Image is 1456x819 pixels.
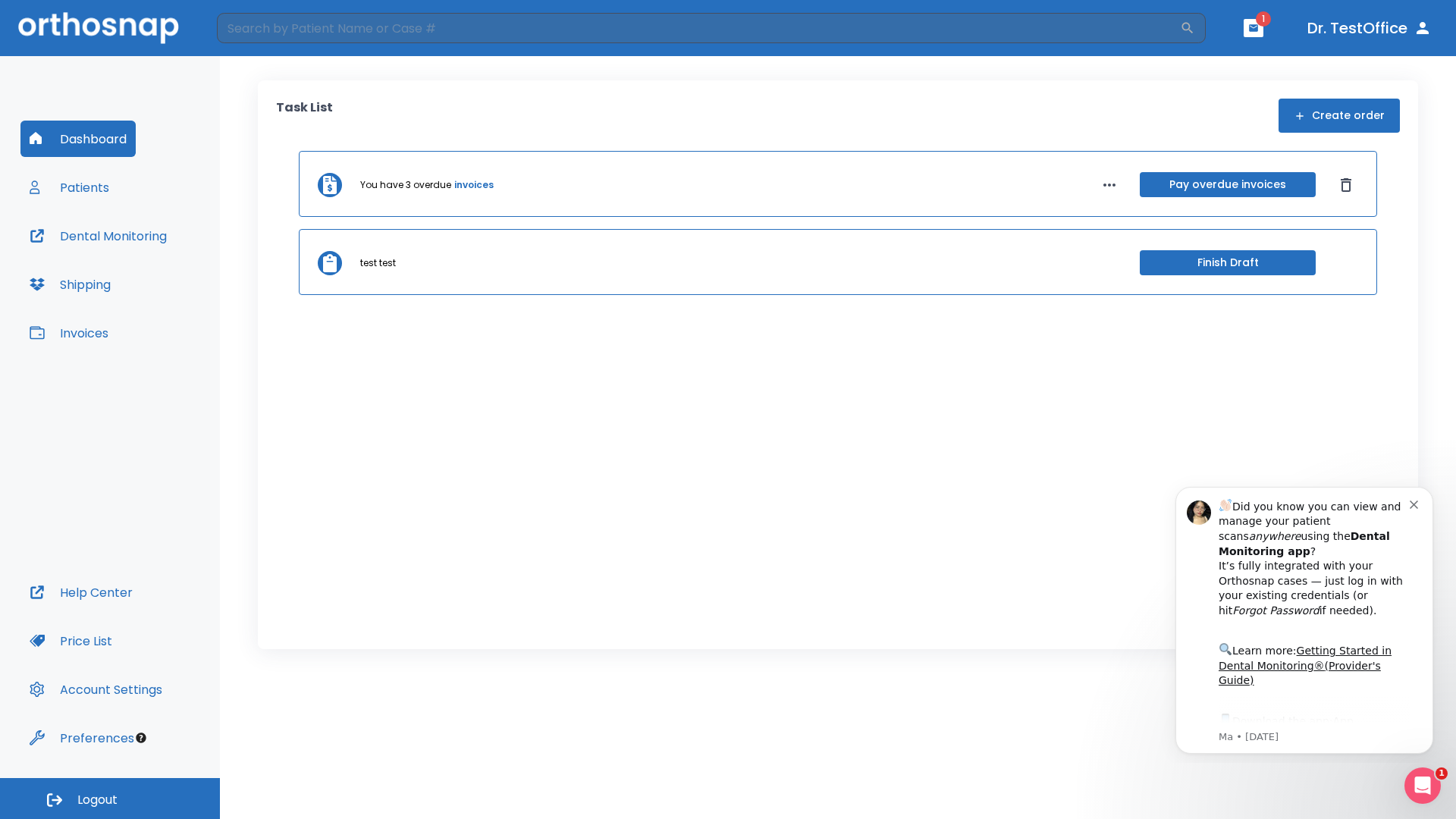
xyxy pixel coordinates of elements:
[134,731,148,745] div: Tooltip anchor
[77,792,118,808] span: Logout
[1436,767,1448,780] span: 1
[20,121,136,157] button: Dashboard
[257,24,269,36] button: Dismiss notification
[18,12,179,43] img: Orthosnap
[20,169,118,206] button: Patients
[360,178,451,192] p: You have 3 overdue
[66,257,257,271] p: Message from Ma, sent 8w ago
[454,178,494,192] a: invoices
[1279,99,1400,133] button: Create order
[20,720,143,756] button: Preferences
[1140,172,1316,197] button: Pay overdue invoices
[1334,173,1358,197] button: Dismiss
[20,266,120,303] button: Shipping
[20,623,121,659] button: Price List
[20,315,118,351] button: Invoices
[1153,473,1456,763] iframe: Intercom notifications message
[20,218,176,254] button: Dental Monitoring
[1140,250,1316,275] button: Finish Draft
[20,574,142,610] button: Help Center
[217,13,1180,43] input: Search by Patient Name or Case #
[360,256,396,270] p: test test
[1301,14,1438,42] button: Dr. TestOffice
[66,238,257,315] div: Download the app: | ​ Let us know if you need help getting started!
[20,671,171,708] button: Account Settings
[66,242,201,269] a: App Store
[276,99,333,133] p: Task List
[1404,767,1441,804] iframe: Intercom live chat
[1256,11,1271,27] span: 1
